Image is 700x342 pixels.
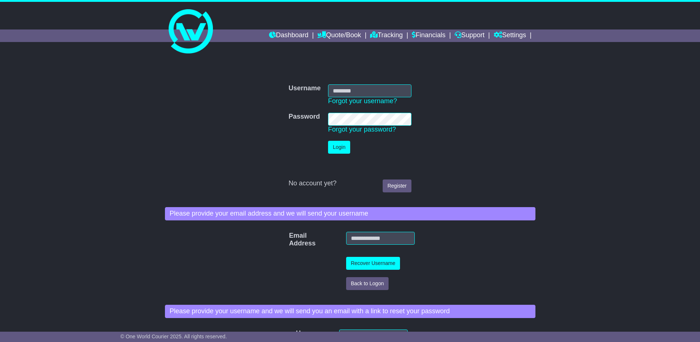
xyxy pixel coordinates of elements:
[120,334,227,339] span: © One World Courier 2025. All rights reserved.
[346,277,389,290] button: Back to Logon
[494,29,526,42] a: Settings
[383,179,411,192] a: Register
[346,257,400,270] button: Recover Username
[289,113,320,121] label: Password
[285,232,299,248] label: Email Address
[412,29,445,42] a: Financials
[328,126,396,133] a: Forgot your password?
[328,141,350,154] button: Login
[165,305,535,318] div: Please provide your username and we will send you an email with a link to reset your password
[328,97,397,105] a: Forgot your username?
[269,29,308,42] a: Dashboard
[289,84,321,93] label: Username
[455,29,485,42] a: Support
[165,207,535,220] div: Please provide your email address and we will send your username
[292,329,302,338] label: Username
[289,179,411,188] div: No account yet?
[317,29,361,42] a: Quote/Book
[370,29,403,42] a: Tracking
